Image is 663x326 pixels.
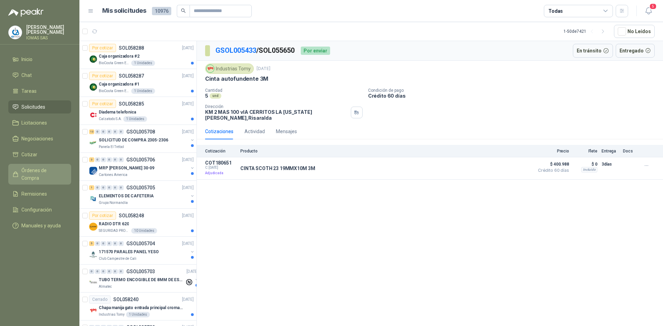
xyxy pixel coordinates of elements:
[257,66,270,72] p: [DATE]
[119,101,144,106] p: SOL058285
[118,185,124,190] div: 0
[99,81,140,88] p: Caja organizadora #1
[8,148,71,161] a: Cotizar
[102,6,146,16] h1: Mis solicitudes
[89,167,97,175] img: Company Logo
[535,168,569,172] span: Crédito 60 días
[26,25,71,34] p: [PERSON_NAME] [PERSON_NAME]
[89,55,97,63] img: Company Logo
[89,195,97,203] img: Company Logo
[182,73,194,79] p: [DATE]
[113,129,118,134] div: 0
[244,128,265,135] div: Actividad
[215,46,256,55] a: GSOL005433
[79,209,196,237] a: Por cotizarSOL058248[DATE] Company LogoRADIO DTR 620SEGURIDAD PROVISER LTDA10 Unidades
[95,269,100,274] div: 0
[89,306,97,315] img: Company Logo
[131,88,155,94] div: 1 Unidades
[89,295,110,304] div: Cerrado
[126,312,150,317] div: 1 Unidades
[89,139,97,147] img: Company Logo
[89,239,195,261] a: 5 0 0 0 0 0 GSOL005704[DATE] Company Logo171570 PARALES PANEL YESOClub Campestre de Cali
[99,277,185,283] p: TUBO TERMO ENCOGIBLE DE 8MM DE ESPESOR X 5CMS
[123,116,147,122] div: 1 Unidades
[126,157,155,162] p: GSOL005706
[95,157,100,162] div: 0
[8,53,71,66] a: Inicio
[205,93,208,99] p: 5
[89,185,94,190] div: 1
[9,26,22,39] img: Company Logo
[89,157,94,162] div: 3
[21,190,47,198] span: Remisiones
[79,97,196,125] a: Por cotizarSOL058285[DATE] Company LogoDiadema telefonicaCalzatodo S.A.1 Unidades
[89,111,97,119] img: Company Logo
[240,166,315,171] p: CINTA SCOTH 23 19MMX10M 3M
[99,200,128,206] p: Grupo Normandía
[99,305,185,311] p: Chapa manija gato entrada principal cromado mate llave de seguridad
[21,135,53,142] span: Negociaciones
[8,187,71,200] a: Remisiones
[99,60,130,66] p: BioCosta Green Energy S.A.S
[101,157,106,162] div: 0
[113,241,118,246] div: 0
[182,157,194,163] p: [DATE]
[205,149,236,154] p: Cotización
[215,45,295,56] p: / SOL055650
[548,7,563,15] div: Todas
[210,93,221,99] div: und
[126,185,155,190] p: GSOL005705
[89,156,195,178] a: 3 0 0 0 0 0 GSOL005706[DATE] Company LogoMRP [PERSON_NAME] 30-09Cartones America
[8,116,71,129] a: Licitaciones
[99,144,124,150] p: Panela El Trébol
[99,312,125,317] p: Industrias Tomy
[113,185,118,190] div: 0
[206,65,214,72] img: Company Logo
[152,7,171,15] span: 10976
[79,41,196,69] a: Por cotizarSOL058288[DATE] Company LogoCaja organizadora #2BioCosta Green Energy S.A.S1 Unidades
[99,284,112,289] p: Almatec
[205,166,236,170] span: C: [DATE]
[535,149,569,154] p: Precio
[119,73,144,78] p: SOL058287
[99,228,130,234] p: SEGURIDAD PROVISER LTDA
[276,128,297,135] div: Mensajes
[118,157,124,162] div: 0
[126,241,155,246] p: GSOL005704
[99,53,140,60] p: Caja organizadora #2
[118,241,124,246] div: 0
[21,206,52,214] span: Configuración
[21,119,47,127] span: Licitaciones
[8,203,71,216] a: Configuración
[89,241,94,246] div: 5
[99,193,154,199] p: ELEMENTOS DE CAFETERIA
[368,93,660,99] p: Crédito 60 días
[89,223,97,231] img: Company Logo
[99,172,127,178] p: Cartones America
[240,149,530,154] p: Producto
[8,164,71,185] a: Órdenes de Compra
[205,104,348,109] p: Dirección
[89,129,94,134] div: 13
[649,3,657,10] span: 5
[119,213,144,218] p: SOL058248
[186,268,198,275] p: [DATE]
[642,5,655,17] button: 5
[21,151,37,158] span: Cotizar
[181,8,186,13] span: search
[89,267,200,289] a: 0 0 0 0 0 0 GSOL005703[DATE] Company LogoTUBO TERMO ENCOGIBLE DE 8MM DE ESPESOR X 5CMSAlmatec
[21,56,32,63] span: Inicio
[205,109,348,121] p: KM 2 MAS 100 vIA CERRITOS LA [US_STATE] [PERSON_NAME] , Risaralda
[107,241,112,246] div: 0
[99,165,154,171] p: MRP [PERSON_NAME] 30-09
[205,88,363,93] p: Cantidad
[118,269,124,274] div: 0
[573,44,613,58] button: En tránsito
[101,185,106,190] div: 0
[616,44,655,58] button: Entregado
[107,129,112,134] div: 0
[564,26,608,37] div: 1 - 50 de 7421
[368,88,660,93] p: Condición de pago
[573,149,597,154] p: Flete
[8,132,71,145] a: Negociaciones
